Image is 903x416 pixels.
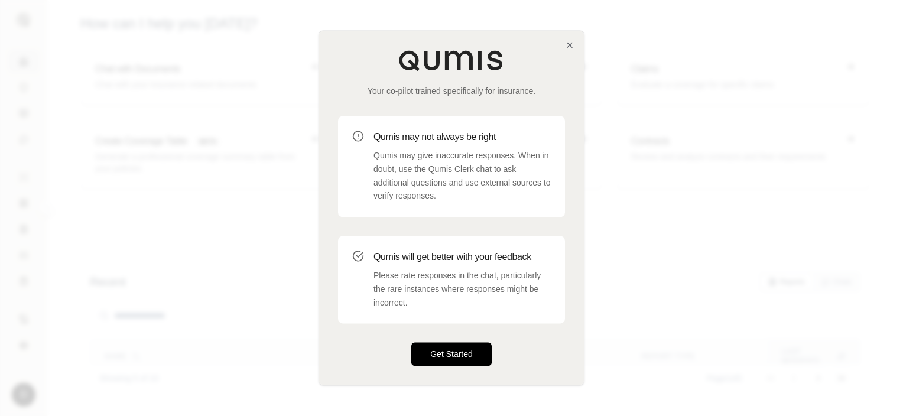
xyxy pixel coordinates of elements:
p: Your co-pilot trained specifically for insurance. [338,85,565,97]
h3: Qumis will get better with your feedback [373,250,551,264]
p: Please rate responses in the chat, particularly the rare instances where responses might be incor... [373,269,551,309]
p: Qumis may give inaccurate responses. When in doubt, use the Qumis Clerk chat to ask additional qu... [373,149,551,203]
h3: Qumis may not always be right [373,130,551,144]
button: Get Started [411,343,492,366]
img: Qumis Logo [398,50,505,71]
